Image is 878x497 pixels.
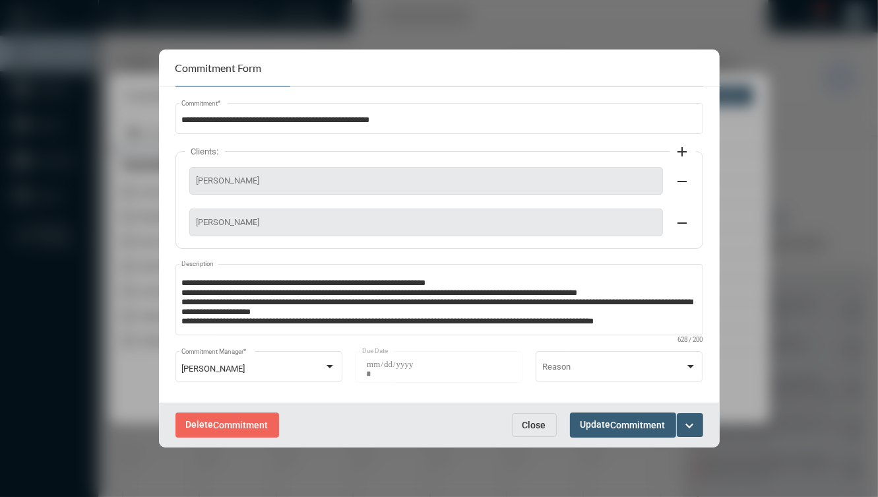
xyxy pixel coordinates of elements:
[678,337,703,344] mat-hint: 628 / 200
[197,217,656,227] span: [PERSON_NAME]
[197,176,656,185] span: [PERSON_NAME]
[175,61,262,74] h2: Commitment Form
[522,420,546,430] span: Close
[570,413,676,437] button: UpdateCommitment
[580,419,666,430] span: Update
[675,215,691,231] mat-icon: remove
[512,413,557,437] button: Close
[186,419,268,430] span: Delete
[185,147,226,156] label: Clients:
[611,420,666,431] span: Commitment
[675,174,691,189] mat-icon: remove
[175,413,279,437] button: DeleteCommitment
[675,144,691,160] mat-icon: add
[214,420,268,431] span: Commitment
[682,418,698,434] mat-icon: expand_more
[181,364,245,374] span: [PERSON_NAME]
